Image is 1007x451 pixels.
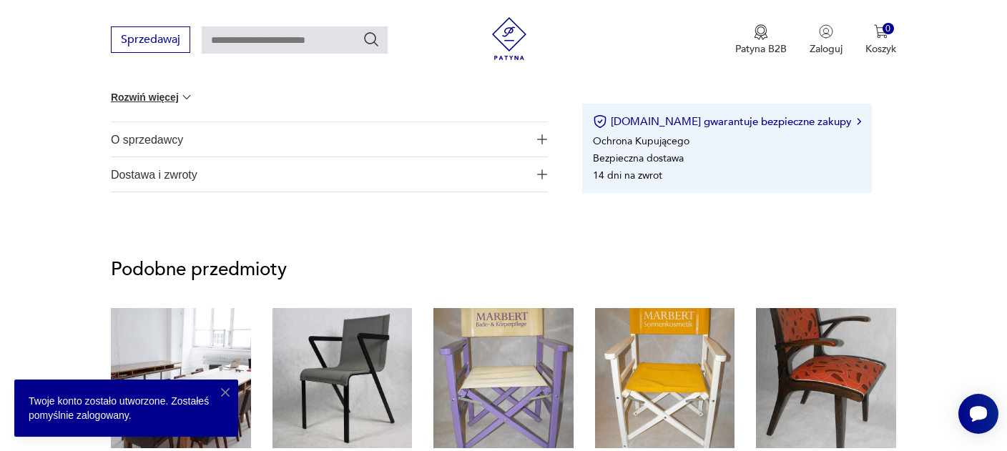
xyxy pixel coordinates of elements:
div: 0 [883,23,895,35]
img: Ikonka użytkownika [819,24,833,39]
a: Sprzedawaj [111,36,190,46]
img: Ikona plusa [537,169,547,179]
li: 14 dni na zwrot [593,168,662,182]
button: Sprzedawaj [111,26,190,53]
p: Patyna B2B [735,42,787,56]
span: O sprzedawcy [111,122,528,157]
img: chevron down [180,90,194,104]
img: Ikona plusa [537,134,547,144]
img: Ikona medalu [754,24,768,40]
span: Dostawa i zwroty [111,157,528,192]
button: Ikona plusaDostawa i zwroty [111,157,548,192]
li: Bezpieczna dostawa [593,151,684,164]
p: Koszyk [865,42,896,56]
button: 0Koszyk [865,24,896,56]
img: Patyna - sklep z meblami i dekoracjami vintage [488,17,531,60]
button: [DOMAIN_NAME] gwarantuje bezpieczne zakupy [593,114,861,129]
iframe: Smartsupp widget button [958,394,998,434]
button: Patyna B2B [735,24,787,56]
div: Twoje konto zostało utworzone. Zostałeś pomyślnie zalogowany. [14,380,238,437]
button: Szukaj [363,31,380,48]
button: Ikona plusaO sprzedawcy [111,122,548,157]
button: Zaloguj [810,24,843,56]
button: Rozwiń więcej [111,90,194,104]
img: Ikona strzałki w prawo [857,118,861,125]
img: Ikona koszyka [874,24,888,39]
a: Ikona medaluPatyna B2B [735,24,787,56]
p: Podobne przedmioty [111,261,896,278]
li: Ochrona Kupującego [593,134,689,147]
p: Zaloguj [810,42,843,56]
img: Ikona certyfikatu [593,114,607,129]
